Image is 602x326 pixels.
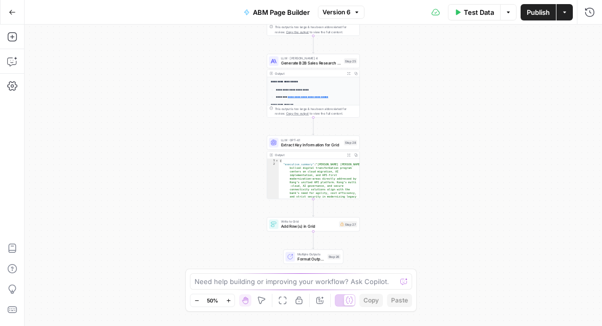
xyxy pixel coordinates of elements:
div: This output is too large & has been abbreviated for review. to view the full content. [275,25,357,34]
button: Test Data [448,4,500,20]
span: LLM · [PERSON_NAME] 4 [281,56,341,60]
span: LLM · GPT-4.1 [281,138,341,142]
span: Format Output for Grid [297,256,325,262]
g: Edge from step_28 to step_27 [312,199,314,216]
span: Paste [391,296,408,305]
div: LLM · GPT-4.1Extract Key Information for GridStep 28Output{ "executive_summary":"[PERSON_NAME] [P... [267,136,360,199]
div: 1 [267,159,279,162]
span: Multiple Outputs [297,252,325,256]
div: Step 25 [344,58,357,64]
span: Publish [527,7,550,17]
div: Multiple OutputsFormat Output for GridStep 26 [267,249,360,264]
div: This output is too large & has been abbreviated for review. to view the full content. [275,106,357,116]
div: 2 [267,162,279,205]
span: Version 6 [322,8,351,17]
button: Version 6 [318,6,364,19]
g: Edge from step_25 to step_28 [312,117,314,135]
span: Copy [363,296,379,305]
span: Add Row(s) in Grid [281,223,337,229]
span: Toggle code folding, rows 1 through 6 [275,159,278,162]
span: Generate B2B Sales Research Report [281,60,341,67]
span: Test Data [464,7,494,17]
div: Output [275,153,343,157]
button: Publish [521,4,556,20]
div: Step 26 [328,254,341,259]
button: Paste [387,294,412,307]
span: Write to Grid [281,219,337,224]
span: 50% [207,296,218,305]
g: Edge from step_24 to step_25 [312,36,314,53]
div: Output [275,71,343,76]
div: Step 28 [344,140,357,145]
span: Extract Key Information for Grid [281,142,341,148]
button: Copy [359,294,383,307]
div: Step 27 [339,221,357,227]
div: Write to GridAdd Row(s) in GridStep 27 [267,217,360,231]
span: Copy the output [286,30,309,34]
g: Edge from step_27 to step_26 [312,231,314,249]
span: Copy the output [286,112,309,115]
button: ABM Page Builder [238,4,316,20]
span: ABM Page Builder [253,7,310,17]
